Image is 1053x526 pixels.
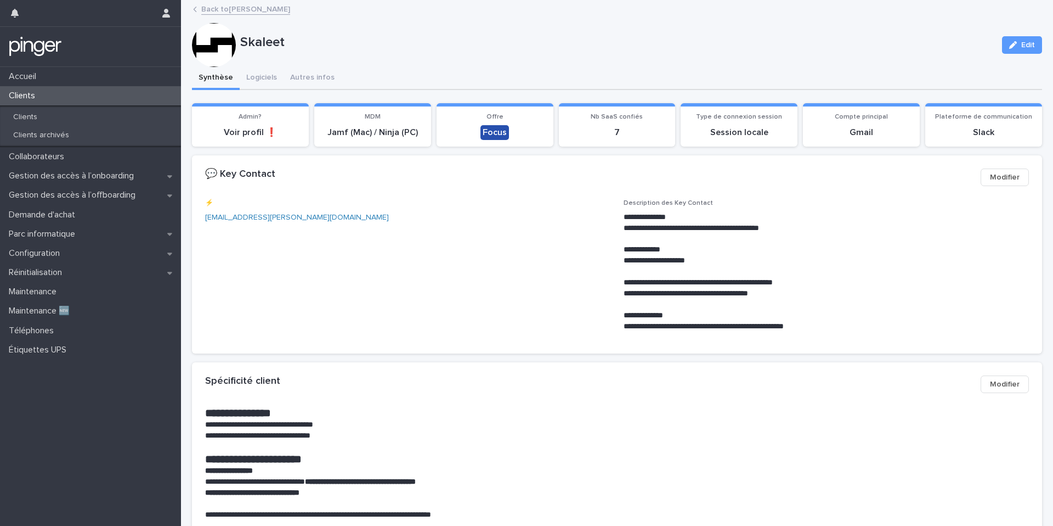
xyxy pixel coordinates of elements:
[240,67,284,90] button: Logiciels
[4,267,71,278] p: Réinitialisation
[192,67,240,90] button: Synthèse
[4,171,143,181] p: Gestion des accès à l’onboarding
[4,229,84,239] p: Parc informatique
[4,248,69,259] p: Configuration
[1002,36,1042,54] button: Edit
[624,200,713,206] span: Description des Key Contact
[809,127,913,138] p: Gmail
[990,379,1020,390] span: Modifier
[4,287,65,297] p: Maintenance
[696,114,782,120] span: Type de connexion session
[239,114,262,120] span: Admin?
[205,200,213,206] span: ⚡️
[981,169,1029,186] button: Modifier
[4,131,78,140] p: Clients archivés
[480,125,509,140] div: Focus
[199,127,302,138] p: Voir profil ❗
[565,127,669,138] p: 7
[687,127,791,138] p: Session locale
[4,91,44,101] p: Clients
[1021,41,1035,49] span: Edit
[4,71,45,82] p: Accueil
[591,114,643,120] span: Nb SaaS confiés
[4,326,63,336] p: Téléphones
[981,376,1029,393] button: Modifier
[4,210,84,220] p: Demande d'achat
[4,345,75,355] p: Étiquettes UPS
[4,113,46,122] p: Clients
[935,114,1032,120] span: Plateforme de communication
[205,169,275,181] h2: 💬 Key Contact
[990,172,1020,183] span: Modifier
[205,214,389,221] a: [EMAIL_ADDRESS][PERSON_NAME][DOMAIN_NAME]
[201,2,290,15] a: Back to[PERSON_NAME]
[284,67,341,90] button: Autres infos
[321,127,424,138] p: Jamf (Mac) / Ninja (PC)
[9,36,62,58] img: mTgBEunGTSyRkCgitkcU
[835,114,888,120] span: Compte principal
[365,114,381,120] span: MDM
[240,35,993,51] p: Skaleet
[4,190,144,200] p: Gestion des accès à l’offboarding
[932,127,1035,138] p: Slack
[4,152,73,162] p: Collaborateurs
[4,306,78,316] p: Maintenance 🆕
[205,376,280,388] h2: Spécificité client
[486,114,503,120] span: Offre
